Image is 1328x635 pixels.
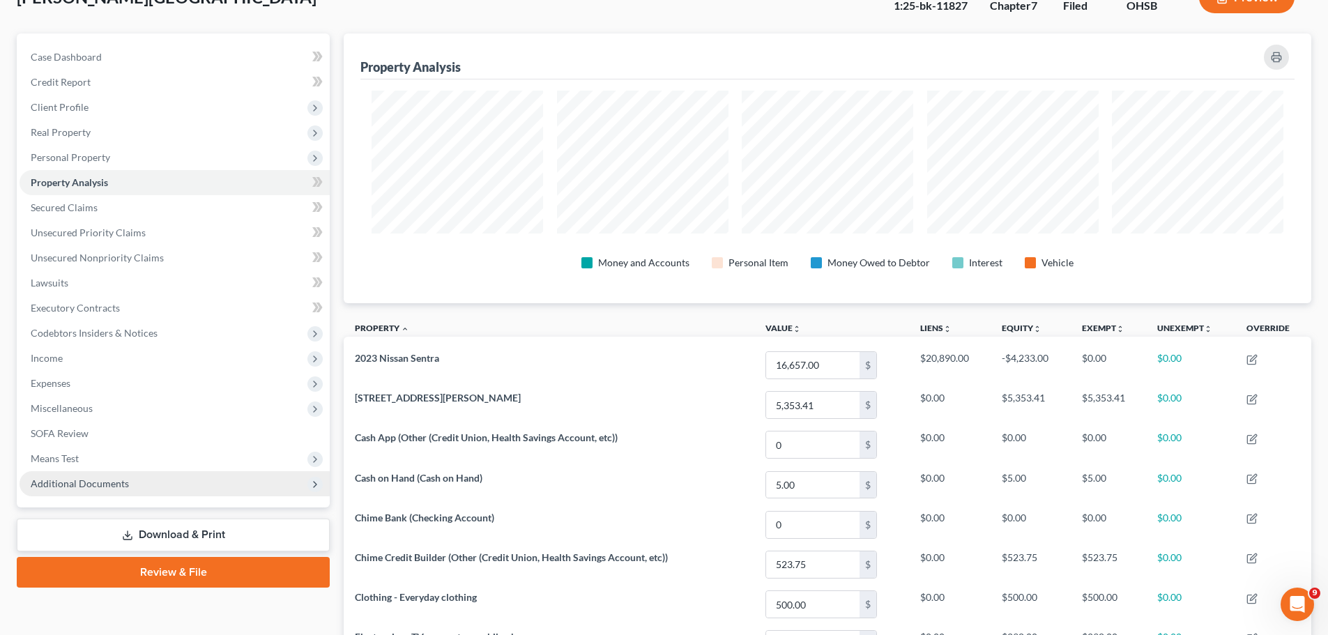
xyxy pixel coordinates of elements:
[31,151,110,163] span: Personal Property
[17,519,330,551] a: Download & Print
[355,352,439,364] span: 2023 Nissan Sentra
[991,345,1070,385] td: -$4,233.00
[793,325,801,333] i: unfold_more
[355,431,618,443] span: Cash App (Other (Credit Union, Health Savings Account, etc))
[31,277,68,289] span: Lawsuits
[1033,325,1041,333] i: unfold_more
[355,551,668,563] span: Chime Credit Builder (Other (Credit Union, Health Savings Account, etc))
[766,551,860,578] input: 0.00
[991,465,1070,505] td: $5.00
[1146,544,1235,584] td: $0.00
[31,302,120,314] span: Executory Contracts
[827,256,930,270] div: Money Owed to Debtor
[20,270,330,296] a: Lawsuits
[31,427,89,439] span: SOFA Review
[1281,588,1314,621] iframe: Intercom live chat
[20,45,330,70] a: Case Dashboard
[1002,323,1041,333] a: Equityunfold_more
[31,402,93,414] span: Miscellaneous
[1235,314,1311,346] th: Override
[991,584,1070,624] td: $500.00
[31,327,158,339] span: Codebtors Insiders & Notices
[31,76,91,88] span: Credit Report
[20,245,330,270] a: Unsecured Nonpriority Claims
[1071,425,1147,465] td: $0.00
[991,425,1070,465] td: $0.00
[860,431,876,458] div: $
[909,465,991,505] td: $0.00
[860,551,876,578] div: $
[1071,505,1147,544] td: $0.00
[355,472,482,484] span: Cash on Hand (Cash on Hand)
[991,505,1070,544] td: $0.00
[1146,425,1235,465] td: $0.00
[1071,544,1147,584] td: $523.75
[1146,385,1235,425] td: $0.00
[909,345,991,385] td: $20,890.00
[909,584,991,624] td: $0.00
[31,477,129,489] span: Additional Documents
[943,325,952,333] i: unfold_more
[31,176,108,188] span: Property Analysis
[31,252,164,263] span: Unsecured Nonpriority Claims
[31,201,98,213] span: Secured Claims
[860,472,876,498] div: $
[355,591,477,603] span: Clothing - Everyday clothing
[766,431,860,458] input: 0.00
[766,512,860,538] input: 0.00
[355,323,409,333] a: Property expand_less
[20,70,330,95] a: Credit Report
[991,385,1070,425] td: $5,353.41
[1071,584,1147,624] td: $500.00
[765,323,801,333] a: Valueunfold_more
[860,512,876,538] div: $
[31,352,63,364] span: Income
[1157,323,1212,333] a: Unexemptunfold_more
[355,392,521,404] span: [STREET_ADDRESS][PERSON_NAME]
[1071,465,1147,505] td: $5.00
[909,425,991,465] td: $0.00
[766,352,860,378] input: 0.00
[360,59,461,75] div: Property Analysis
[1041,256,1074,270] div: Vehicle
[766,591,860,618] input: 0.00
[1082,323,1124,333] a: Exemptunfold_more
[1204,325,1212,333] i: unfold_more
[20,170,330,195] a: Property Analysis
[728,256,788,270] div: Personal Item
[20,421,330,446] a: SOFA Review
[920,323,952,333] a: Liensunfold_more
[31,377,70,389] span: Expenses
[31,227,146,238] span: Unsecured Priority Claims
[969,256,1002,270] div: Interest
[598,256,689,270] div: Money and Accounts
[909,505,991,544] td: $0.00
[1146,505,1235,544] td: $0.00
[1146,584,1235,624] td: $0.00
[860,352,876,378] div: $
[1146,345,1235,385] td: $0.00
[355,512,494,523] span: Chime Bank (Checking Account)
[31,452,79,464] span: Means Test
[1116,325,1124,333] i: unfold_more
[1071,345,1147,385] td: $0.00
[20,296,330,321] a: Executory Contracts
[1071,385,1147,425] td: $5,353.41
[20,195,330,220] a: Secured Claims
[31,126,91,138] span: Real Property
[20,220,330,245] a: Unsecured Priority Claims
[17,557,330,588] a: Review & File
[1309,588,1320,599] span: 9
[909,385,991,425] td: $0.00
[766,472,860,498] input: 0.00
[909,544,991,584] td: $0.00
[860,591,876,618] div: $
[401,325,409,333] i: expand_less
[1146,465,1235,505] td: $0.00
[31,101,89,113] span: Client Profile
[860,392,876,418] div: $
[766,392,860,418] input: 0.00
[31,51,102,63] span: Case Dashboard
[991,544,1070,584] td: $523.75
